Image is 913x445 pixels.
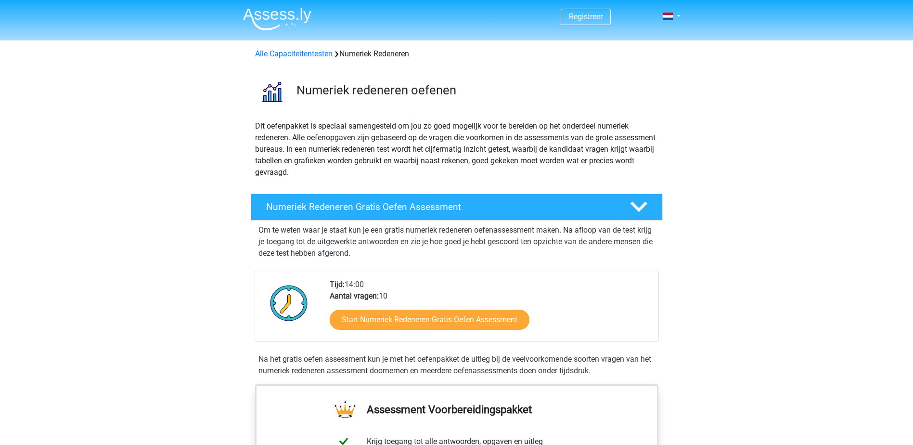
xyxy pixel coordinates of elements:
[251,71,292,112] img: numeriek redeneren
[266,201,615,212] h4: Numeriek Redeneren Gratis Oefen Assessment
[296,83,655,98] h3: Numeriek redeneren oefenen
[330,280,345,289] b: Tijd:
[330,291,379,301] b: Aantal vragen:
[265,279,313,327] img: Klok
[322,279,658,341] div: 14:00 10
[258,224,655,259] p: Om te weten waar je staat kun je een gratis numeriek redeneren oefenassessment maken. Na afloop v...
[255,49,333,58] a: Alle Capaciteitentesten
[330,310,529,330] a: Start Numeriek Redeneren Gratis Oefen Assessment
[569,12,603,21] a: Registreer
[243,8,311,30] img: Assessly
[255,353,659,377] div: Na het gratis oefen assessment kun je met het oefenpakket de uitleg bij de veelvoorkomende soorte...
[255,120,658,178] p: Dit oefenpakket is speciaal samengesteld om jou zo goed mogelijk voor te bereiden op het onderdee...
[251,48,662,60] div: Numeriek Redeneren
[247,194,667,221] a: Numeriek Redeneren Gratis Oefen Assessment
